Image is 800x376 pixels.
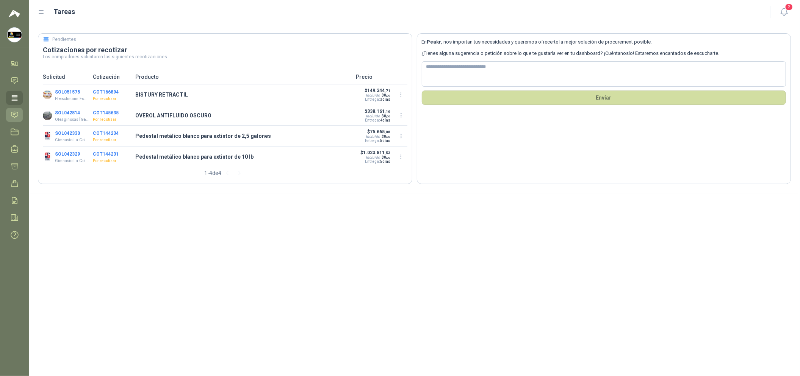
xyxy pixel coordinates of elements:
[387,156,391,159] span: ,00
[363,150,391,155] span: 1.023.811
[422,90,786,105] button: Envíar
[785,3,793,11] span: 2
[53,36,77,43] h5: Pendientes
[365,88,391,93] p: $
[135,153,352,161] p: Pedestal metálico blanco para extintor de 10 lb
[43,45,407,55] h3: Cotizaciones por recotizar
[365,97,391,101] p: Entrega:
[55,137,89,143] p: Gimnasio La Colina
[93,73,131,81] p: Cotización
[387,135,391,139] span: ,00
[55,110,80,115] button: SOL042814
[135,73,352,81] p: Producto
[93,96,131,102] p: Por recotizar
[384,155,391,159] span: 0
[55,96,89,102] p: Fleischmann Foods S.A.
[43,131,52,140] img: Company Logo
[93,151,119,157] button: COT144231
[43,111,52,120] img: Company Logo
[366,114,380,118] div: Incluido
[385,109,391,114] span: ,16
[361,150,391,155] p: $
[361,159,391,164] p: Entrega:
[365,118,391,122] p: Entrega:
[380,118,391,122] span: 4 días
[384,93,391,97] span: 0
[55,158,89,164] p: Gimnasio La Colina
[43,73,88,81] p: Solicitud
[55,117,89,123] p: Oleaginosas [GEOGRAPHIC_DATA][PERSON_NAME]
[365,139,391,143] p: Entrega:
[422,50,786,57] p: ¿Tienes alguna sugerencia o petición sobre lo que te gustaría ver en tu dashboard? ¡Cuéntanoslo! ...
[93,158,131,164] p: Por recotizar
[380,159,391,164] span: 5 días
[7,28,22,42] img: Company Logo
[55,89,80,95] button: SOL051575
[384,134,391,139] span: 0
[43,152,52,161] img: Company Logo
[384,114,391,118] span: 0
[427,39,441,45] b: Peakr
[43,55,407,59] p: Los compradores solicitaron las siguientes recotizaciones.
[93,117,131,123] p: Por recotizar
[9,9,20,18] img: Logo peakr
[422,38,786,46] p: En , nos importan tus necesidades y queremos ofrecerte la mejor solución de procurement posible.
[387,115,391,118] span: ,00
[55,151,80,157] button: SOL042329
[135,132,352,140] p: Pedestal metálico blanco para extintor de 2,5 galones
[382,134,391,139] span: $
[370,129,391,134] span: 75.665
[366,93,380,97] div: Incluido
[204,167,246,179] div: 1 - 4 de 4
[385,89,391,93] span: ,71
[380,97,391,101] span: 3 días
[385,151,391,155] span: ,53
[365,129,391,134] p: $
[380,139,391,143] span: 5 días
[93,89,119,95] button: COT166894
[366,134,380,139] div: Incluido
[365,109,391,114] p: $
[43,90,52,99] img: Company Logo
[135,90,352,99] p: BISTURY RETRACTIL
[368,109,391,114] span: 338.161
[356,73,407,81] p: Precio
[135,111,352,120] p: OVEROL ANTIFLUIDO OSCURO
[382,93,391,97] span: $
[382,114,391,118] span: $
[93,110,119,115] button: COT145635
[93,137,131,143] p: Por recotizar
[385,130,391,134] span: ,08
[382,155,391,159] span: $
[55,131,80,136] button: SOL042330
[54,6,75,17] h1: Tareas
[93,131,119,136] button: COT144234
[387,94,391,97] span: ,00
[366,155,380,159] div: Incluido
[777,5,791,19] button: 2
[368,88,391,93] span: 149.344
